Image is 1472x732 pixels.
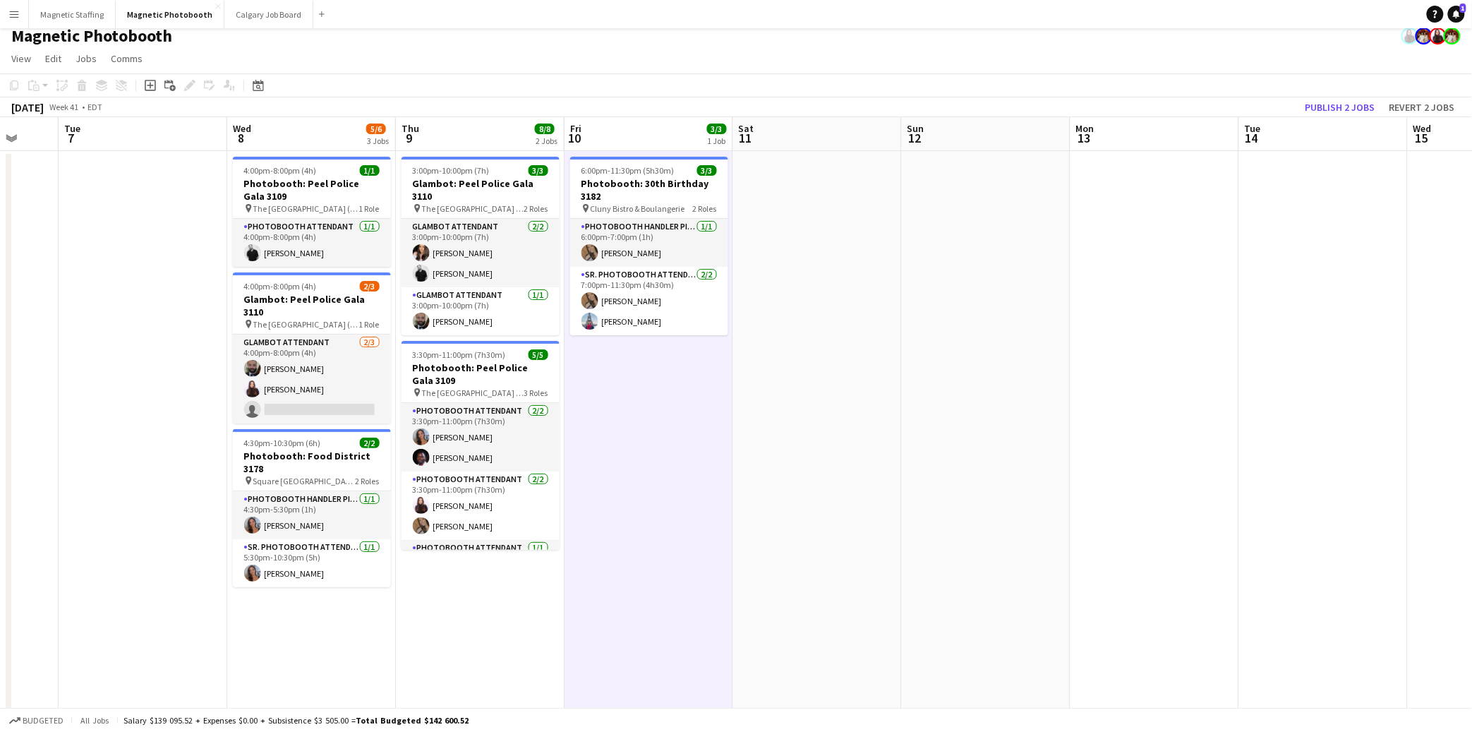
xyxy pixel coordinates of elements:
span: 7 [62,130,80,146]
div: Salary $139 095.52 + Expenses $0.00 + Subsistence $3 505.00 = [123,715,469,726]
app-card-role: Glambot Attendant1/13:00pm-10:00pm (7h)[PERSON_NAME] [402,287,560,335]
span: The [GEOGRAPHIC_DATA] ([GEOGRAPHIC_DATA]) [422,203,524,214]
span: 1 Role [359,319,380,330]
button: Budgeted [7,713,66,728]
app-card-role: Photobooth Handler Pick-Up/Drop-Off1/14:30pm-5:30pm (1h)[PERSON_NAME] [233,491,391,539]
h3: Photobooth: Food District 3178 [233,450,391,475]
app-card-role: Sr. Photobooth Attendant2/27:00pm-11:30pm (4h30m)[PERSON_NAME][PERSON_NAME] [570,267,728,335]
a: View [6,49,37,68]
button: Revert 2 jobs [1384,98,1461,116]
span: Fri [570,122,581,135]
span: 3/3 [529,165,548,176]
span: The [GEOGRAPHIC_DATA] ([GEOGRAPHIC_DATA]) [422,388,524,398]
span: The [GEOGRAPHIC_DATA] ([GEOGRAPHIC_DATA]) [253,203,359,214]
button: Publish 2 jobs [1300,98,1381,116]
h3: Photobooth: Peel Police Gala 3109 [233,177,391,203]
div: 2 Jobs [536,136,557,146]
span: 12 [905,130,924,146]
span: 6:00pm-11:30pm (5h30m) [581,165,675,176]
span: All jobs [78,715,111,726]
h3: Glambot: Peel Police Gala 3110 [233,293,391,318]
div: 3 Jobs [367,136,389,146]
span: 3 Roles [524,388,548,398]
app-user-avatar: Maria Lopes [1401,28,1418,44]
app-user-avatar: Maria Lopes [1430,28,1447,44]
app-card-role: Photobooth Attendant1/1 [402,540,560,588]
span: 1/1 [360,165,380,176]
app-card-role: Glambot Attendant2/34:00pm-8:00pm (4h)[PERSON_NAME][PERSON_NAME] [233,335,391,424]
span: Tue [64,122,80,135]
button: Magnetic Staffing [29,1,116,28]
h1: Magnetic Photobooth [11,25,172,47]
span: 2 Roles [356,476,380,486]
div: 1 Job [708,136,726,146]
app-card-role: Sr. Photobooth Attendant1/15:30pm-10:30pm (5h)[PERSON_NAME] [233,539,391,587]
span: 2/2 [360,438,380,448]
span: 8 [231,130,251,146]
span: 4:00pm-8:00pm (4h) [244,281,317,292]
span: View [11,52,31,65]
app-job-card: 3:00pm-10:00pm (7h)3/3Glambot: Peel Police Gala 3110 The [GEOGRAPHIC_DATA] ([GEOGRAPHIC_DATA])2 R... [402,157,560,335]
h3: Glambot: Peel Police Gala 3110 [402,177,560,203]
span: Week 41 [47,102,82,112]
span: 2/3 [360,281,380,292]
span: 5/5 [529,349,548,360]
a: Jobs [70,49,102,68]
button: Magnetic Photobooth [116,1,224,28]
span: 4:30pm-10:30pm (6h) [244,438,321,448]
app-job-card: 4:30pm-10:30pm (6h)2/2Photobooth: Food District 3178 Square [GEOGRAPHIC_DATA] [GEOGRAPHIC_DATA]2 ... [233,429,391,587]
span: 10 [568,130,581,146]
span: 3/3 [697,165,717,176]
span: 8/8 [535,124,555,134]
span: Budgeted [23,716,64,726]
button: Calgary Job Board [224,1,313,28]
span: 5/6 [366,124,386,134]
app-job-card: 3:30pm-11:00pm (7h30m)5/5Photobooth: Peel Police Gala 3109 The [GEOGRAPHIC_DATA] ([GEOGRAPHIC_DAT... [402,341,560,550]
h3: Photobooth: 30th Birthday 3182 [570,177,728,203]
app-job-card: 6:00pm-11:30pm (5h30m)3/3Photobooth: 30th Birthday 3182 Cluny Bistro & Boulangerie2 RolesPhotoboo... [570,157,728,335]
span: Tue [1245,122,1261,135]
a: Edit [40,49,67,68]
span: Sat [739,122,754,135]
a: Comms [105,49,148,68]
span: Sun [907,122,924,135]
span: 14 [1243,130,1261,146]
span: Thu [402,122,419,135]
span: 4:00pm-8:00pm (4h) [244,165,317,176]
span: Jobs [76,52,97,65]
app-card-role: Photobooth Handler Pick-Up/Drop-Off1/16:00pm-7:00pm (1h)[PERSON_NAME] [570,219,728,267]
span: 13 [1074,130,1094,146]
app-card-role: Photobooth Attendant2/23:30pm-11:00pm (7h30m)[PERSON_NAME][PERSON_NAME] [402,472,560,540]
div: EDT [88,102,102,112]
span: Comms [111,52,143,65]
span: Total Budgeted $142 600.52 [356,715,469,726]
a: 1 [1448,6,1465,23]
h3: Photobooth: Peel Police Gala 3109 [402,361,560,387]
app-job-card: 4:00pm-8:00pm (4h)1/1Photobooth: Peel Police Gala 3109 The [GEOGRAPHIC_DATA] ([GEOGRAPHIC_DATA])1... [233,157,391,267]
span: 1 Role [359,203,380,214]
app-user-avatar: Kara & Monika [1416,28,1432,44]
app-card-role: Glambot Attendant2/23:00pm-10:00pm (7h)[PERSON_NAME][PERSON_NAME] [402,219,560,287]
span: 1 [1460,4,1466,13]
span: Mon [1076,122,1094,135]
span: 3/3 [707,124,727,134]
span: Edit [45,52,61,65]
span: Cluny Bistro & Boulangerie [591,203,685,214]
app-user-avatar: Kara & Monika [1444,28,1461,44]
span: 2 Roles [524,203,548,214]
app-card-role: Photobooth Attendant1/14:00pm-8:00pm (4h)[PERSON_NAME] [233,219,391,267]
span: Wed [233,122,251,135]
div: [DATE] [11,100,44,114]
app-job-card: 4:00pm-8:00pm (4h)2/3Glambot: Peel Police Gala 3110 The [GEOGRAPHIC_DATA] ([GEOGRAPHIC_DATA])1 Ro... [233,272,391,424]
app-card-role: Photobooth Attendant2/23:30pm-11:00pm (7h30m)[PERSON_NAME][PERSON_NAME] [402,403,560,472]
span: 11 [737,130,754,146]
span: The [GEOGRAPHIC_DATA] ([GEOGRAPHIC_DATA]) [253,319,359,330]
span: 3:00pm-10:00pm (7h) [413,165,490,176]
span: Wed [1413,122,1432,135]
span: Square [GEOGRAPHIC_DATA] [GEOGRAPHIC_DATA] [253,476,356,486]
